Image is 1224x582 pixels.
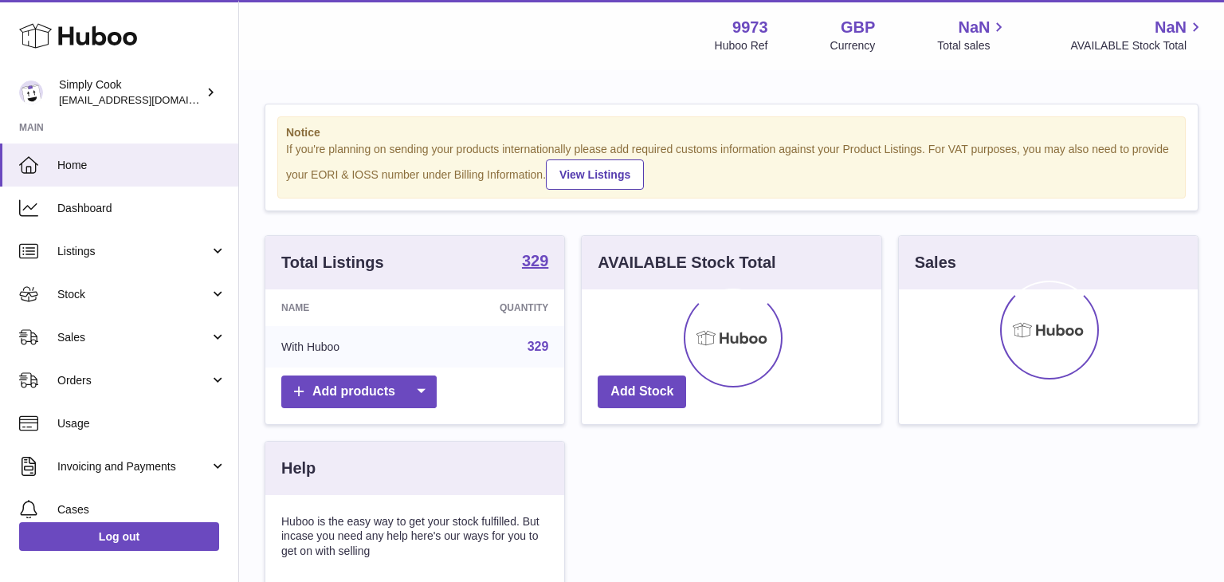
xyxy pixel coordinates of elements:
[19,81,43,104] img: internalAdmin-9973@internal.huboo.com
[19,522,219,551] a: Log out
[57,373,210,388] span: Orders
[57,287,210,302] span: Stock
[265,326,423,368] td: With Huboo
[1070,17,1205,53] a: NaN AVAILABLE Stock Total
[937,38,1008,53] span: Total sales
[281,252,384,273] h3: Total Listings
[830,38,876,53] div: Currency
[1155,17,1187,38] span: NaN
[57,459,210,474] span: Invoicing and Payments
[522,253,548,269] strong: 329
[59,77,202,108] div: Simply Cook
[598,376,686,408] a: Add Stock
[281,376,437,408] a: Add products
[57,416,226,431] span: Usage
[286,142,1177,190] div: If you're planning on sending your products internationally please add required customs informati...
[57,158,226,173] span: Home
[528,340,549,353] a: 329
[57,201,226,216] span: Dashboard
[715,38,768,53] div: Huboo Ref
[958,17,990,38] span: NaN
[57,502,226,517] span: Cases
[57,330,210,345] span: Sales
[841,17,875,38] strong: GBP
[546,159,644,190] a: View Listings
[937,17,1008,53] a: NaN Total sales
[423,289,564,326] th: Quantity
[598,252,775,273] h3: AVAILABLE Stock Total
[59,93,234,106] span: [EMAIL_ADDRESS][DOMAIN_NAME]
[915,252,956,273] h3: Sales
[286,125,1177,140] strong: Notice
[281,458,316,479] h3: Help
[522,253,548,272] a: 329
[1070,38,1205,53] span: AVAILABLE Stock Total
[281,514,548,560] p: Huboo is the easy way to get your stock fulfilled. But incase you need any help here's our ways f...
[265,289,423,326] th: Name
[57,244,210,259] span: Listings
[732,17,768,38] strong: 9973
